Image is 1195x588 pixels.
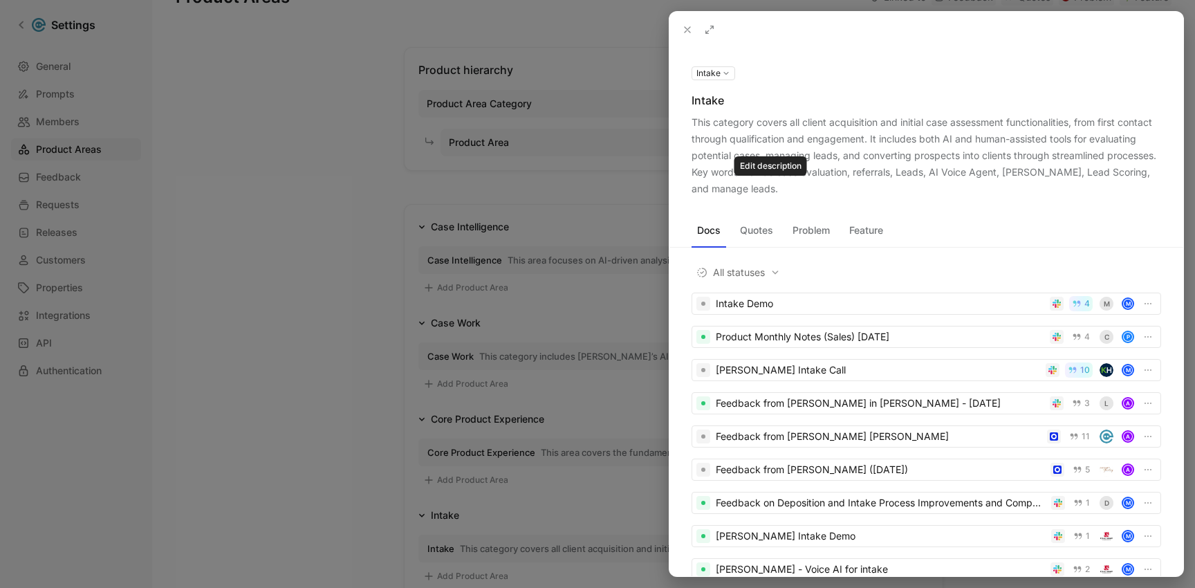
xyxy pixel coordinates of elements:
div: This category covers all client acquisition and initial case assessment functionalities, from fir... [692,114,1161,197]
button: 10 [1065,362,1093,378]
div: A [1123,465,1133,475]
div: A [1123,398,1133,408]
button: 1 [1071,495,1093,511]
button: 2 [1070,562,1093,577]
button: 4 [1069,329,1093,344]
div: c [1100,330,1113,344]
span: 2 [1085,565,1090,573]
button: Problem [787,219,835,241]
img: 16dd0999-2487-498c-ae63-730c87bddfb5.jpg [1100,430,1113,443]
div: Intake [692,92,1161,109]
div: Intake Demo [716,295,1044,312]
div: [PERSON_NAME] Intake Call [716,362,1040,378]
button: All statuses [692,264,785,282]
img: craigswapp.com [1100,562,1113,576]
div: M [1123,365,1133,375]
div: L [1100,396,1113,410]
span: 4 [1084,333,1090,341]
span: 1 [1086,532,1090,540]
a: Intake Demo4MM [692,293,1161,315]
a: [PERSON_NAME] Intake Demo1M [692,525,1161,547]
button: Quotes [734,219,779,241]
button: 11 [1066,429,1093,444]
span: 5 [1085,466,1090,474]
span: 4 [1084,300,1090,308]
div: M [1123,564,1133,574]
div: Feedback from [PERSON_NAME] in [PERSON_NAME] - [DATE] [716,395,1044,412]
button: Docs [692,219,726,241]
div: Edit description [734,156,807,176]
a: Product Monthly Notes (Sales) [DATE]4cP [692,326,1161,348]
img: gokenny.com [1100,363,1113,377]
div: M [1100,297,1113,311]
button: 1 [1071,529,1093,544]
a: Feedback from [PERSON_NAME] in [PERSON_NAME] - [DATE]3LA [692,392,1161,414]
div: M [1123,531,1133,541]
button: Feature [844,219,889,241]
span: 3 [1084,399,1090,407]
span: 11 [1082,432,1090,441]
img: craigswapp.com [1100,529,1113,543]
button: 3 [1069,396,1093,411]
div: P [1123,332,1133,342]
div: Feedback on Deposition and Intake Process Improvements and Competitive Insights from Dieffer Law [716,495,1046,511]
div: Feedback from [PERSON_NAME] ([DATE]) [716,461,1045,478]
div: [PERSON_NAME] Intake Demo [716,528,1046,544]
a: Feedback on Deposition and Intake Process Improvements and Competitive Insights from Dieffer Law1DM [692,492,1161,514]
a: [PERSON_NAME] - Voice AI for intake2M [692,558,1161,580]
span: 10 [1080,366,1090,374]
div: Product Monthly Notes (Sales) [DATE] [716,329,1044,345]
div: [PERSON_NAME] - Voice AI for intake [716,561,1045,578]
img: justiceatwork.com [1100,463,1113,477]
a: Feedback from [PERSON_NAME] [PERSON_NAME]11A [692,425,1161,448]
div: Feedback from [PERSON_NAME] [PERSON_NAME] [716,428,1041,445]
a: Feedback from [PERSON_NAME] ([DATE])5A [692,459,1161,481]
div: M [1123,498,1133,508]
button: 5 [1070,462,1093,477]
span: 1 [1086,499,1090,507]
button: 4 [1069,296,1093,311]
div: D [1100,496,1113,510]
span: All statuses [696,264,780,281]
div: M [1123,299,1133,309]
button: Intake [692,66,735,80]
div: A [1123,432,1133,441]
a: [PERSON_NAME] Intake Call10M [692,359,1161,381]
